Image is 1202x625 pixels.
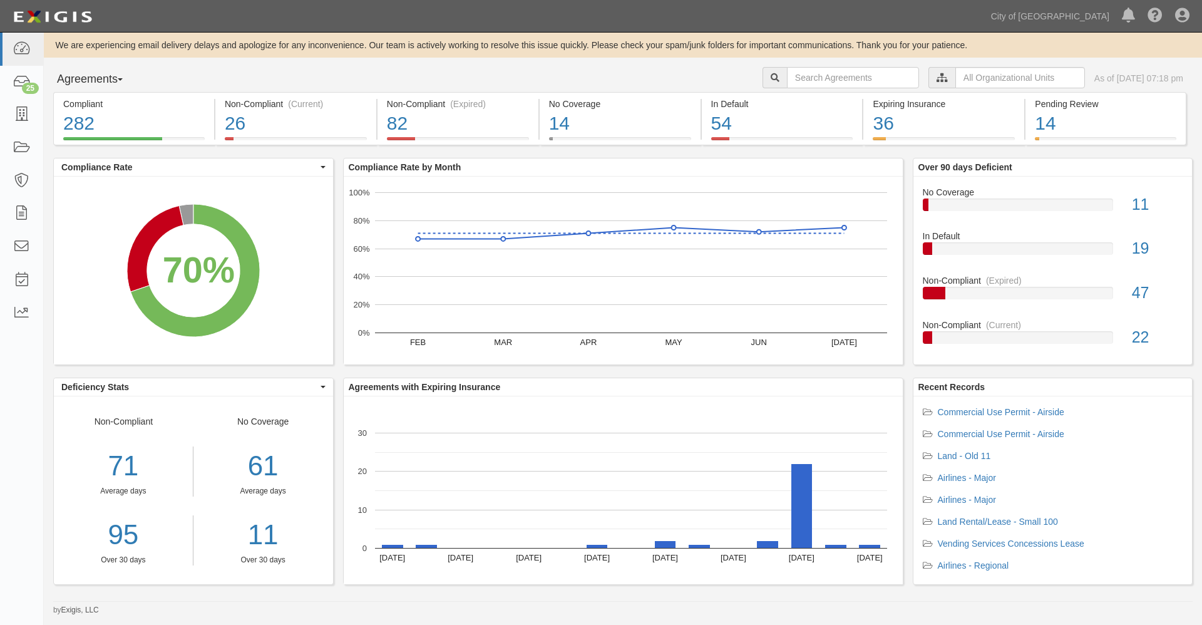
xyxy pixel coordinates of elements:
[61,381,317,393] span: Deficiency Stats
[918,162,1012,172] b: Over 90 days Deficient
[720,553,746,562] text: [DATE]
[540,137,701,147] a: No Coverage14
[288,98,323,110] div: (Current)
[353,300,369,309] text: 20%
[54,177,333,364] div: A chart.
[54,486,193,497] div: Average days
[986,274,1022,287] div: (Expired)
[1148,9,1163,24] i: Help Center - Complianz
[938,495,996,505] a: Airlines - Major
[955,67,1085,88] input: All Organizational Units
[53,67,147,92] button: Agreements
[923,274,1183,319] a: Non-Compliant(Expired)47
[549,110,691,137] div: 14
[357,467,366,476] text: 20
[549,98,691,110] div: No Coverage
[665,338,682,347] text: MAY
[448,553,473,562] text: [DATE]
[349,162,461,172] b: Compliance Rate by Month
[357,328,369,338] text: 0%
[54,555,193,566] div: Over 30 days
[362,544,366,553] text: 0
[580,338,597,347] text: APR
[193,415,333,566] div: No Coverage
[913,186,1193,199] div: No Coverage
[54,447,193,486] div: 71
[1122,237,1192,260] div: 19
[1025,137,1186,147] a: Pending Review14
[923,230,1183,274] a: In Default19
[702,137,863,147] a: In Default54
[203,486,324,497] div: Average days
[353,216,369,225] text: 80%
[203,515,324,555] a: 11
[63,110,205,137] div: 282
[54,515,193,555] a: 95
[203,555,324,566] div: Over 30 days
[831,338,856,347] text: [DATE]
[450,98,486,110] div: (Expired)
[387,98,529,110] div: Non-Compliant (Expired)
[1122,194,1192,216] div: 11
[516,553,542,562] text: [DATE]
[54,378,333,396] button: Deficiency Stats
[652,553,677,562] text: [DATE]
[387,110,529,137] div: 82
[63,98,205,110] div: Compliant
[1035,98,1176,110] div: Pending Review
[349,188,370,197] text: 100%
[379,553,405,562] text: [DATE]
[353,272,369,281] text: 40%
[873,98,1015,110] div: Expiring Insurance
[357,428,366,438] text: 30
[44,39,1202,51] div: We are experiencing email delivery delays and apologize for any inconvenience. Our team is active...
[913,274,1193,287] div: Non-Compliant
[203,447,324,486] div: 61
[986,319,1021,331] div: (Current)
[349,382,501,392] b: Agreements with Expiring Insurance
[9,6,96,28] img: logo-5460c22ac91f19d4615b14bd174203de0afe785f0fc80cf4dbbc73dc1793850b.png
[409,338,425,347] text: FEB
[938,407,1064,417] a: Commercial Use Permit - Airside
[913,319,1193,331] div: Non-Compliant
[711,110,853,137] div: 54
[787,67,919,88] input: Search Agreements
[751,338,766,347] text: JUN
[378,137,538,147] a: Non-Compliant(Expired)82
[344,177,903,364] div: A chart.
[357,505,366,514] text: 10
[1122,326,1192,349] div: 22
[584,553,610,562] text: [DATE]
[938,429,1064,439] a: Commercial Use Permit - Airside
[856,553,882,562] text: [DATE]
[788,553,814,562] text: [DATE]
[1094,72,1183,85] div: As of [DATE] 07:18 pm
[353,244,369,253] text: 60%
[938,539,1084,549] a: Vending Services Concessions Lease
[54,158,333,176] button: Compliance Rate
[923,319,1183,354] a: Non-Compliant(Current)22
[1035,110,1176,137] div: 14
[913,230,1193,242] div: In Default
[938,560,1009,571] a: Airlines - Regional
[344,396,903,584] svg: A chart.
[225,98,367,110] div: Non-Compliant (Current)
[985,4,1116,29] a: City of [GEOGRAPHIC_DATA]
[494,338,512,347] text: MAR
[225,110,367,137] div: 26
[923,186,1183,230] a: No Coverage11
[61,161,317,173] span: Compliance Rate
[938,517,1058,527] a: Land Rental/Lease - Small 100
[53,605,99,616] small: by
[711,98,853,110] div: In Default
[873,110,1015,137] div: 36
[22,83,39,94] div: 25
[163,244,235,296] div: 70%
[938,451,991,461] a: Land - Old 11
[215,137,376,147] a: Non-Compliant(Current)26
[53,137,214,147] a: Compliant282
[1122,282,1192,304] div: 47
